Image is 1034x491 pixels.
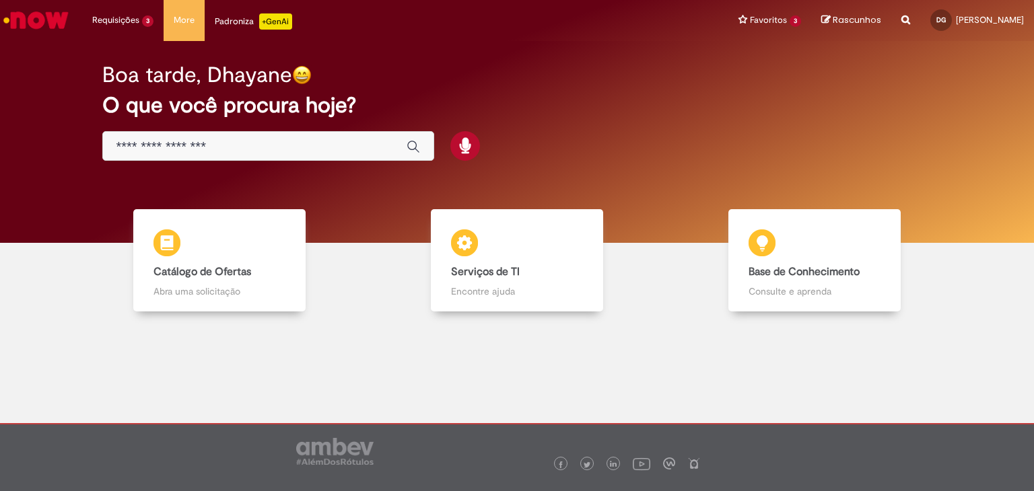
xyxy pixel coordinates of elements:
img: logo_footer_youtube.png [633,455,650,472]
b: Catálogo de Ofertas [153,265,251,278]
p: Abra uma solicitação [153,285,285,298]
img: ServiceNow [1,7,71,34]
span: Favoritos [750,13,787,27]
a: Serviços de TI Encontre ajuda [368,209,666,312]
img: logo_footer_facebook.png [557,461,564,468]
img: logo_footer_workplace.png [663,457,675,469]
span: Rascunhos [833,13,881,26]
p: +GenAi [259,13,292,30]
h2: Boa tarde, Dhayane [102,63,292,87]
span: 3 [790,15,801,27]
a: Catálogo de Ofertas Abra uma solicitação [71,209,368,312]
span: 3 [142,15,153,27]
img: logo_footer_linkedin.png [610,461,617,469]
p: Encontre ajuda [451,285,583,298]
img: happy-face.png [292,65,312,85]
b: Base de Conhecimento [749,265,860,278]
span: Requisições [92,13,139,27]
span: More [174,13,195,27]
span: [PERSON_NAME] [956,14,1024,26]
img: logo_footer_naosei.png [688,457,700,469]
b: Serviços de TI [451,265,520,278]
img: logo_footer_ambev_rotulo_gray.png [296,438,374,465]
a: Rascunhos [821,14,881,27]
span: DG [936,15,946,24]
a: Base de Conhecimento Consulte e aprenda [666,209,963,312]
div: Padroniza [215,13,292,30]
p: Consulte e aprenda [749,285,881,298]
img: logo_footer_twitter.png [584,461,590,468]
h2: O que você procura hoje? [102,93,932,117]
